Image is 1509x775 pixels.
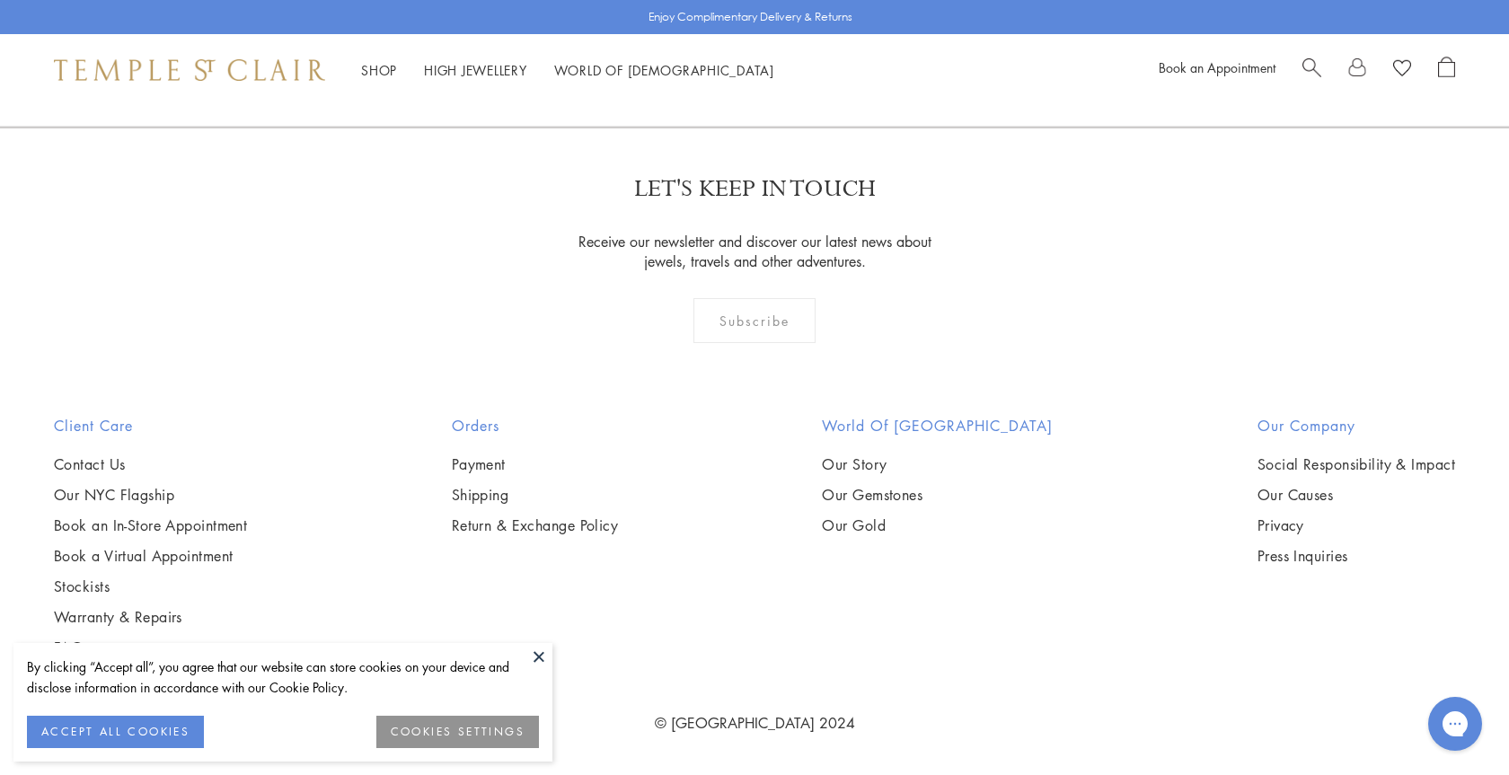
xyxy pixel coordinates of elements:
a: ShopShop [361,61,397,79]
div: Subscribe [693,298,816,343]
a: Stockists [54,577,247,596]
a: © [GEOGRAPHIC_DATA] 2024 [655,713,855,733]
a: Payment [452,454,619,474]
button: ACCEPT ALL COOKIES [27,716,204,748]
a: Our Story [822,454,1053,474]
a: Open Shopping Bag [1438,57,1455,84]
p: Enjoy Complimentary Delivery & Returns [649,8,852,26]
a: Search [1302,57,1321,84]
a: Our Gold [822,515,1053,535]
img: Temple St. Clair [54,59,325,81]
a: Warranty & Repairs [54,607,247,627]
h2: Our Company [1257,415,1455,436]
a: Shipping [452,485,619,505]
a: FAQs [54,638,247,657]
p: LET'S KEEP IN TOUCH [634,173,876,205]
a: High JewelleryHigh Jewellery [424,61,527,79]
a: Press Inquiries [1257,546,1455,566]
h2: World of [GEOGRAPHIC_DATA] [822,415,1053,436]
a: Privacy [1257,515,1455,535]
a: Book an Appointment [1159,58,1275,76]
a: Our NYC Flagship [54,485,247,505]
a: Book an In-Store Appointment [54,515,247,535]
a: Our Causes [1257,485,1455,505]
h2: Client Care [54,415,247,436]
button: COOKIES SETTINGS [376,716,539,748]
a: Return & Exchange Policy [452,515,619,535]
iframe: Gorgias live chat messenger [1419,691,1491,757]
h2: Orders [452,415,619,436]
div: By clicking “Accept all”, you agree that our website can store cookies on your device and disclos... [27,656,539,698]
p: Receive our newsletter and discover our latest news about jewels, travels and other adventures. [573,232,937,271]
a: Our Gemstones [822,485,1053,505]
a: Book a Virtual Appointment [54,546,247,566]
a: View Wishlist [1393,57,1411,84]
a: World of [DEMOGRAPHIC_DATA]World of [DEMOGRAPHIC_DATA] [554,61,774,79]
nav: Main navigation [361,59,774,82]
a: Social Responsibility & Impact [1257,454,1455,474]
a: Contact Us [54,454,247,474]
